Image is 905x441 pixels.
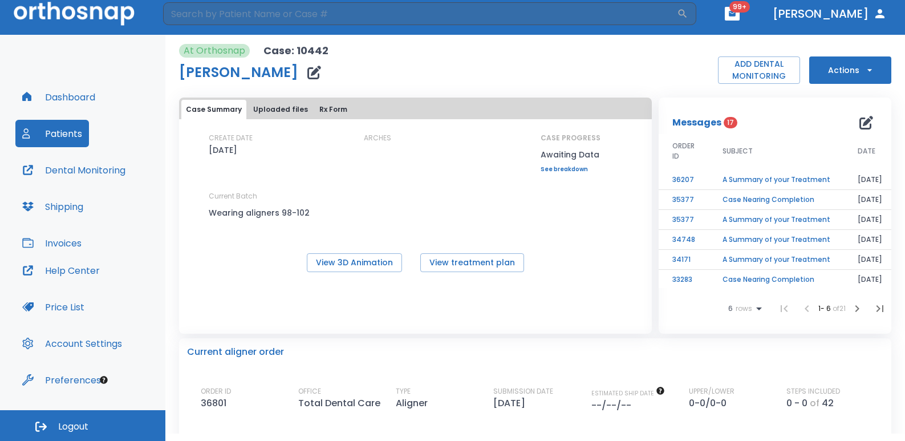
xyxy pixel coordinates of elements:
[659,230,709,250] td: 34748
[709,230,844,250] td: A Summary of your Treatment
[718,56,800,84] button: ADD DENTAL MONITORING
[809,56,891,84] button: Actions
[420,253,524,272] button: View treatment plan
[493,397,530,410] p: [DATE]
[15,193,90,220] button: Shipping
[184,44,245,58] p: At Orthosnap
[844,270,896,290] td: [DATE]
[709,190,844,210] td: Case Nearing Completion
[659,210,709,230] td: 35377
[591,389,665,398] span: The date will be available after approving treatment plan
[209,143,237,157] p: [DATE]
[263,44,328,58] p: Case: 10442
[858,146,875,156] span: DATE
[723,146,753,156] span: SUBJECT
[768,3,891,24] button: [PERSON_NAME]
[689,397,731,410] p: 0-0/0-0
[659,170,709,190] td: 36207
[396,397,432,410] p: Aligner
[844,230,896,250] td: [DATE]
[709,170,844,190] td: A Summary of your Treatment
[15,330,129,357] button: Account Settings
[163,2,677,25] input: Search by Patient Name or Case #
[709,270,844,290] td: Case Nearing Completion
[733,305,752,313] span: rows
[844,170,896,190] td: [DATE]
[315,100,352,119] button: Rx Form
[844,250,896,270] td: [DATE]
[201,397,231,410] p: 36801
[709,250,844,270] td: A Summary of your Treatment
[58,420,88,433] span: Logout
[298,386,321,397] p: OFFICE
[364,133,391,143] p: ARCHES
[659,190,709,210] td: 35377
[187,345,284,359] p: Current aligner order
[209,206,311,220] p: Wearing aligners 98-102
[181,100,246,119] button: Case Summary
[15,156,132,184] button: Dental Monitoring
[541,148,600,161] p: Awaiting Data
[396,386,411,397] p: TYPE
[15,257,107,284] button: Help Center
[249,100,313,119] button: Uploaded files
[672,116,721,130] p: Messages
[493,386,553,397] p: SUBMISSION DATE
[672,141,695,161] span: ORDER ID
[209,133,253,143] p: CREATE DATE
[298,397,385,410] p: Total Dental Care
[728,305,733,313] span: 6
[729,1,750,13] span: 99+
[786,386,840,397] p: STEPS INCLUDED
[689,386,734,397] p: UPPER/LOWER
[822,397,834,410] p: 42
[844,190,896,210] td: [DATE]
[15,120,89,147] button: Patients
[14,2,135,25] img: Orthosnap
[786,397,807,410] p: 0 - 0
[709,210,844,230] td: A Summary of your Treatment
[591,399,636,412] p: --/--/--
[99,375,109,385] div: Tooltip anchor
[818,304,833,313] span: 1 - 6
[844,210,896,230] td: [DATE]
[833,304,846,313] span: of 21
[541,133,600,143] p: CASE PROGRESS
[659,270,709,290] td: 33283
[724,117,737,128] span: 17
[201,386,231,397] p: ORDER ID
[181,100,650,119] div: tabs
[659,250,709,270] td: 34171
[15,83,102,111] button: Dashboard
[541,166,600,173] a: See breakdown
[307,253,402,272] button: View 3D Animation
[15,229,88,257] button: Invoices
[209,191,311,201] p: Current Batch
[179,66,298,79] h1: [PERSON_NAME]
[15,293,91,321] button: Price List
[810,397,819,410] p: of
[15,366,108,394] button: Preferences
